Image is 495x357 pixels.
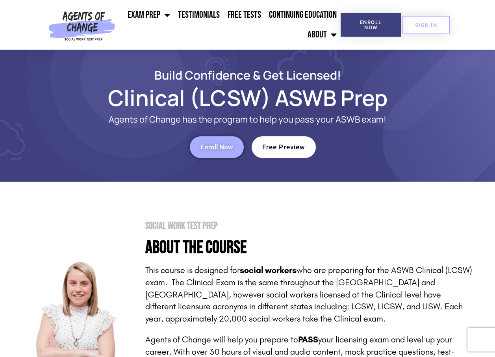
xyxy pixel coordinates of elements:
[415,22,437,28] span: SIGN IN
[55,115,441,125] p: Agents of Change has the program to help you pass your ASWB exam!
[145,221,472,231] h2: Social Work Test Prep
[200,144,233,151] span: Enroll Now
[174,5,224,25] a: Testimonials
[190,136,244,158] a: Enroll Now
[23,69,472,81] h2: Build Confidence & Get Licensed!
[353,20,389,30] span: Enroll Now
[145,264,472,325] p: This course is designed for who are preparing for the ASWB Clinical (LCSW) exam. The Clinical Exa...
[341,13,401,37] a: Enroll Now
[402,16,450,34] a: SIGN IN
[304,25,341,45] a: About
[298,335,318,345] strong: PASS
[145,239,472,257] h4: About the Course
[240,265,297,275] strong: social workers
[118,5,341,45] nav: Menu
[252,136,316,158] a: Free Preview
[262,144,305,151] span: Free Preview
[23,89,472,107] h1: Clinical (LCSW) ASWB Prep
[265,5,341,25] a: Continuing Education
[124,5,174,25] a: Exam Prep
[224,5,265,25] a: Free Tests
